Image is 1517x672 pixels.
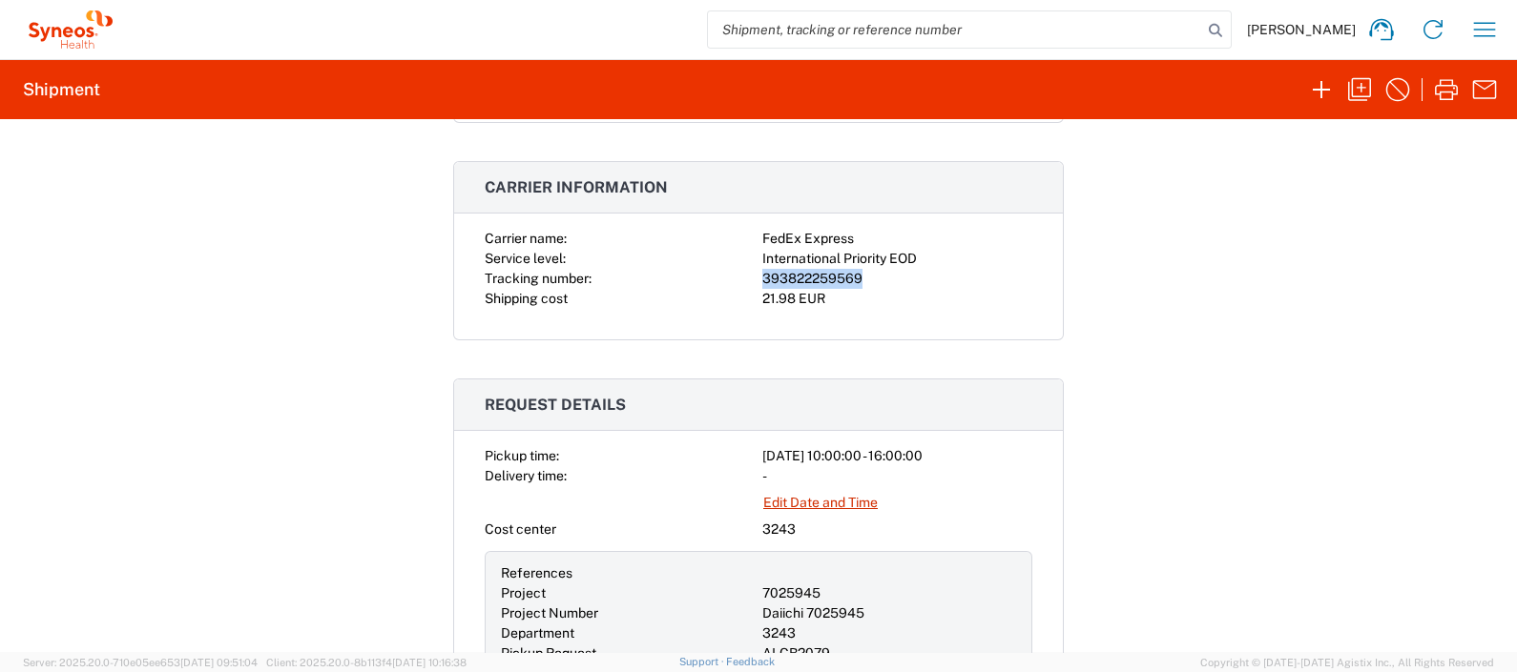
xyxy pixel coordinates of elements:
[485,251,566,266] span: Service level:
[23,657,258,668] span: Server: 2025.20.0-710e05ee653
[501,603,755,623] div: Project Number
[392,657,467,668] span: [DATE] 10:16:38
[485,448,559,463] span: Pickup time:
[762,486,879,519] a: Edit Date and Time
[485,231,567,246] span: Carrier name:
[762,466,1032,486] div: -
[485,396,626,414] span: Request details
[762,623,1016,643] div: 3243
[1247,21,1356,38] span: [PERSON_NAME]
[501,583,755,603] div: Project
[762,603,1016,623] div: Daiichi 7025945
[485,271,592,286] span: Tracking number:
[762,446,1032,466] div: [DATE] 10:00:00 - 16:00:00
[762,229,1032,249] div: FedEx Express
[485,291,568,306] span: Shipping cost
[266,657,467,668] span: Client: 2025.20.0-8b113f4
[485,521,556,537] span: Cost center
[762,643,1016,663] div: ALCB2079
[485,178,668,196] span: Carrier information
[180,657,258,668] span: [DATE] 09:51:04
[23,78,100,101] h2: Shipment
[762,583,1016,603] div: 7025945
[501,623,755,643] div: Department
[762,249,1032,269] div: International Priority EOD
[762,289,1032,309] div: 21.98 EUR
[501,643,755,663] div: Pickup Request
[762,269,1032,289] div: 393822259569
[708,11,1202,48] input: Shipment, tracking or reference number
[726,656,775,667] a: Feedback
[485,468,567,483] span: Delivery time:
[501,565,572,580] span: References
[762,519,1032,540] div: 3243
[679,656,727,667] a: Support
[1200,654,1494,671] span: Copyright © [DATE]-[DATE] Agistix Inc., All Rights Reserved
